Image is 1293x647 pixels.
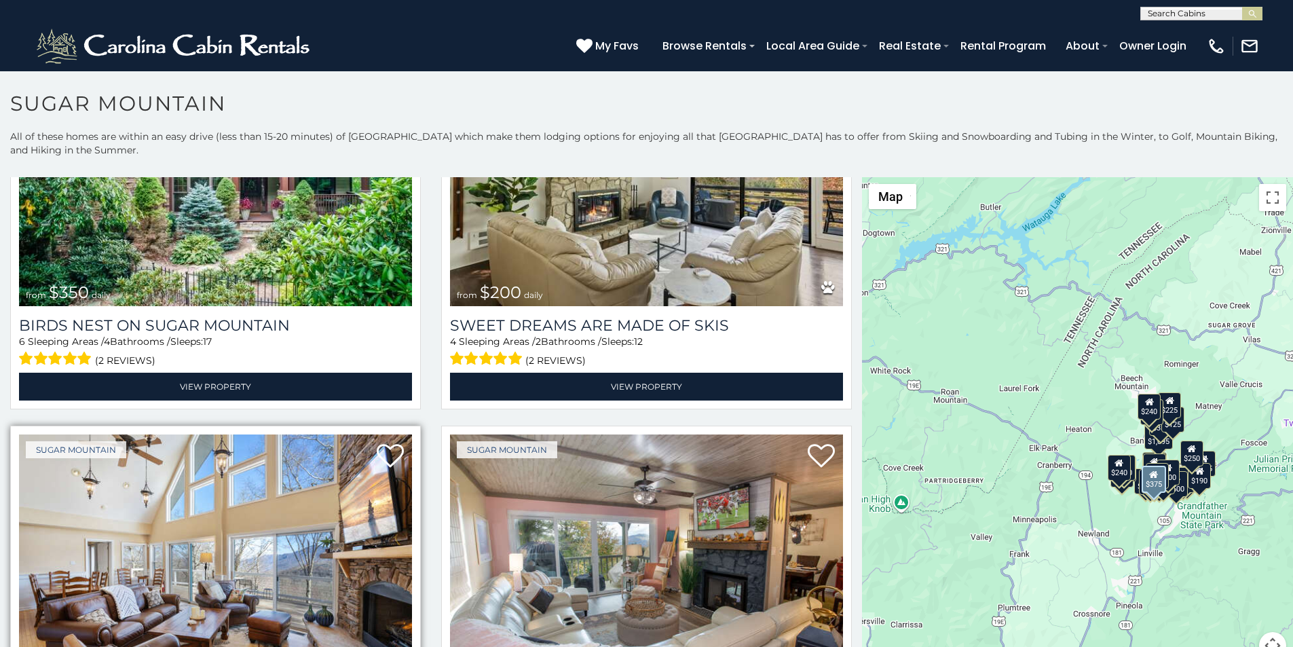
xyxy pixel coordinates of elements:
span: My Favs [595,37,639,54]
div: Sleeping Areas / Bathrooms / Sleeps: [450,335,843,369]
a: Birds Nest On Sugar Mountain [19,316,412,335]
span: $200 [480,282,521,302]
a: Real Estate [872,34,948,58]
div: $195 [1172,467,1195,493]
div: $225 [1159,392,1182,418]
a: Sugar Mountain [457,441,557,458]
div: $190 [1142,452,1165,478]
img: phone-regular-white.png [1207,37,1226,56]
a: Add to favorites [808,443,835,471]
span: 12 [634,335,643,348]
a: About [1059,34,1106,58]
span: 4 [450,335,456,348]
div: $195 [1146,463,1169,489]
a: My Favs [576,37,642,55]
a: View Property [19,373,412,401]
div: $375 [1142,466,1166,493]
img: White-1-2.png [34,26,316,67]
div: $240 [1138,394,1161,420]
a: Browse Rentals [656,34,753,58]
span: 2 [536,335,541,348]
span: daily [92,290,111,300]
a: Local Area Guide [760,34,866,58]
span: daily [524,290,543,300]
span: 6 [19,335,25,348]
span: $350 [49,282,89,302]
span: from [457,290,477,300]
div: $200 [1157,460,1180,485]
div: $250 [1180,441,1203,466]
button: Change map style [869,184,916,209]
a: Sweet Dreams Are Made Of Skis [450,316,843,335]
a: Owner Login [1112,34,1193,58]
div: $300 [1143,454,1166,479]
div: Sleeping Areas / Bathrooms / Sleeps: [19,335,412,369]
span: 4 [104,335,110,348]
a: Rental Program [954,34,1053,58]
div: $155 [1193,451,1216,477]
div: $240 [1108,455,1131,481]
span: 17 [203,335,212,348]
div: $125 [1161,407,1184,432]
div: $1,095 [1144,424,1173,449]
a: Sugar Mountain [26,441,126,458]
div: $190 [1188,463,1212,489]
img: mail-regular-white.png [1240,37,1259,56]
span: (2 reviews) [525,352,586,369]
a: View Property [450,373,843,401]
button: Toggle fullscreen view [1259,184,1286,211]
span: (2 reviews) [95,352,155,369]
span: from [26,290,46,300]
div: $155 [1140,469,1163,495]
span: Map [878,189,903,204]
